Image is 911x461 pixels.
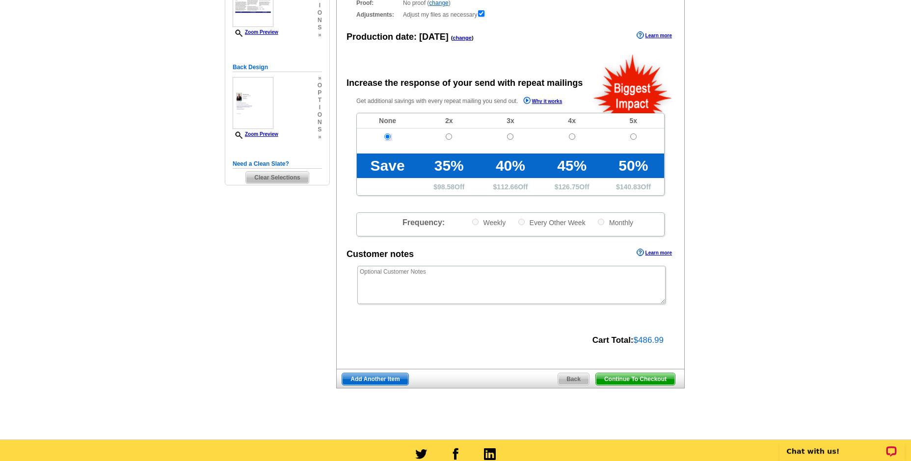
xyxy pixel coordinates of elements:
[233,77,273,129] img: small-thumb.jpg
[541,178,603,195] td: $ Off
[634,335,664,345] span: $486.99
[541,154,603,178] td: 45%
[347,30,474,44] div: Production date:
[318,9,322,17] span: o
[318,2,322,9] span: i
[773,430,911,461] iframe: LiveChat chat widget
[318,126,322,133] span: s
[597,218,633,227] label: Monthly
[598,219,604,225] input: Monthly
[558,373,589,385] a: Back
[342,373,408,385] a: Add Another Item
[418,113,480,128] td: 2x
[472,219,479,225] input: Weekly
[437,183,455,191] span: 98.58
[318,89,322,97] span: p
[637,249,672,256] a: Learn more
[342,373,408,385] span: Add Another Item
[480,113,541,128] td: 3x
[523,97,563,107] a: Why it works
[318,133,322,141] span: »
[497,183,518,191] span: 112.66
[347,248,414,261] div: Customer notes
[603,113,664,128] td: 5x
[592,335,634,345] strong: Cart Total:
[318,75,322,82] span: »
[233,29,278,35] a: Zoom Preview
[318,24,322,31] span: s
[418,178,480,195] td: $ Off
[318,82,322,89] span: o
[451,35,474,41] span: ( )
[559,183,580,191] span: 126.75
[418,154,480,178] td: 35%
[402,218,445,227] span: Frequency:
[356,96,583,107] p: Get additional savings with every repeat mailing you send out.
[592,53,673,113] img: biggestImpact.png
[480,178,541,195] td: $ Off
[480,154,541,178] td: 40%
[357,113,418,128] td: None
[318,111,322,119] span: o
[518,219,525,225] input: Every Other Week
[596,373,675,385] span: Continue To Checkout
[318,17,322,24] span: n
[356,9,665,19] div: Adjust my files as necessary
[419,32,449,42] span: [DATE]
[471,218,506,227] label: Weekly
[318,119,322,126] span: n
[233,63,322,72] h5: Back Design
[246,172,308,183] span: Clear Selections
[357,154,418,178] td: Save
[517,218,586,227] label: Every Other Week
[318,31,322,39] span: »
[558,373,589,385] span: Back
[233,159,322,169] h5: Need a Clean Slate?
[453,35,472,41] a: change
[318,104,322,111] span: i
[541,113,603,128] td: 4x
[603,154,664,178] td: 50%
[620,183,641,191] span: 140.83
[347,77,583,90] div: Increase the response of your send with repeat mailings
[356,10,400,19] strong: Adjustments:
[318,97,322,104] span: t
[637,31,672,39] a: Learn more
[603,178,664,195] td: $ Off
[233,131,278,137] a: Zoom Preview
